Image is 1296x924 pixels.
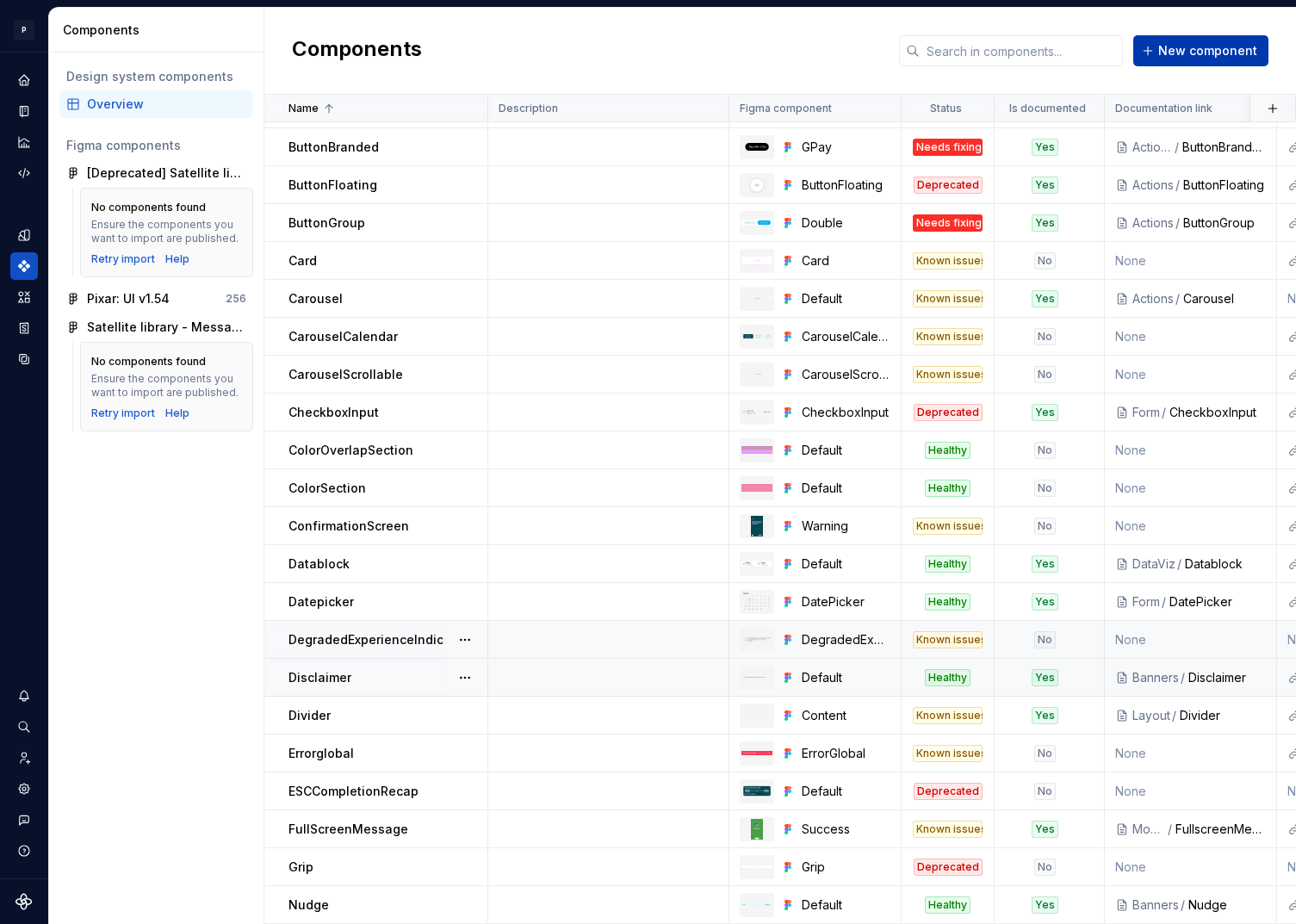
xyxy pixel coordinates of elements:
div: No [1034,480,1056,497]
div: Actions [1132,214,1174,232]
div: ErrorGlobal [802,745,890,762]
div: Needs fixing [913,139,983,156]
div: Banners [1132,669,1179,686]
div: Settings [10,775,38,803]
button: New component [1133,35,1268,66]
img: DegradedExperienceIndicator [741,636,772,642]
span: New component [1158,42,1257,59]
td: None [1105,356,1277,394]
img: Success [751,819,763,840]
a: Help [165,406,189,420]
div: / [1174,177,1183,194]
img: Content [741,715,772,716]
td: None [1105,735,1277,772]
div: No [1034,859,1056,876]
img: Default [741,676,772,679]
img: CarouselCalendar [741,334,772,338]
div: / [1174,290,1183,307]
img: DatePicker [741,592,772,612]
div: / [1179,669,1188,686]
div: Actions [1132,139,1173,156]
p: DegradedExperienceIndicator [288,631,468,648]
img: ErrorGlobal [741,751,772,755]
svg: Supernova Logo [16,893,33,910]
td: None [1105,621,1277,659]
a: Pixar: UI v1.54256 [59,285,253,313]
p: CheckboxInput [288,404,379,421]
div: Healthy [925,442,970,459]
div: Datablock [1185,555,1266,573]
div: Figma components [66,137,246,154]
div: Default [802,555,890,573]
div: Yes [1032,669,1058,686]
div: Known issues [913,745,983,762]
div: Yes [1032,896,1058,914]
button: P [3,11,45,48]
div: No [1034,783,1056,800]
p: Nudge [288,896,329,914]
a: Data sources [10,345,38,373]
div: Yes [1032,555,1058,573]
img: ButtonFloating [743,175,771,195]
div: ButtonFloating [1183,177,1266,194]
p: Name [288,102,319,115]
td: None [1105,431,1277,469]
img: Grip [741,865,772,867]
button: Retry import [91,252,155,266]
p: Documentation link [1115,102,1212,115]
img: Double [741,220,772,225]
div: No [1034,518,1056,535]
div: Default [802,896,890,914]
div: Contact support [10,806,38,834]
div: Default [802,290,890,307]
input: Search in components... [920,35,1123,66]
a: Invite team [10,744,38,772]
td: None [1105,469,1277,507]
img: Card [741,256,772,264]
p: ButtonBranded [288,139,379,156]
button: Search ⌘K [10,713,38,741]
div: Actions [1132,290,1174,307]
div: Banners [1132,896,1179,914]
div: Deprecated [914,404,983,421]
div: Default [802,442,890,459]
div: No [1034,631,1056,648]
div: Healthy [925,555,970,573]
div: / [1166,821,1175,838]
div: Known issues [913,631,983,648]
div: / [1175,555,1185,573]
button: Notifications [10,682,38,710]
p: Grip [288,859,313,876]
div: No [1034,366,1056,383]
div: ButtonGroup [1183,214,1266,232]
p: Figma component [740,102,832,115]
img: Default [741,785,772,797]
div: Design tokens [10,221,38,249]
a: Assets [10,283,38,311]
div: No [1034,252,1056,270]
a: Help [165,252,189,266]
p: Carousel [288,290,343,307]
p: ConfirmationScreen [288,518,409,535]
div: No [1034,442,1056,459]
div: Default [802,783,890,800]
div: Yes [1032,404,1058,421]
div: Double [802,214,890,232]
div: Yes [1032,139,1058,156]
td: None [1105,507,1277,545]
p: ColorOverlapSection [288,442,413,459]
img: CarouselScrollable [741,370,772,379]
div: Healthy [925,669,970,686]
p: Datablock [288,555,350,573]
div: Actions [1132,177,1174,194]
img: Warning [751,516,763,536]
div: Grip [802,859,890,876]
div: No components found [91,355,206,369]
div: Yes [1032,214,1058,232]
div: Deprecated [914,783,983,800]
